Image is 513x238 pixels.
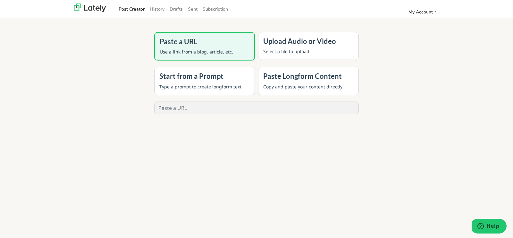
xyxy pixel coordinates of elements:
[74,4,106,12] img: lately_logo_nav.700ca2e7.jpg
[160,37,249,46] h4: Paste a URL
[116,4,147,14] a: Post Creator
[185,4,200,14] a: Sent
[159,72,250,80] h4: Start from a Prompt
[408,9,433,15] span: My Account
[188,6,198,12] span: Sent
[160,48,249,55] p: Use a link from a blog, article, etc.
[155,102,358,114] input: Paste a URL
[167,4,185,14] a: Drafts
[263,72,354,80] h4: Paste Longform Content
[263,83,354,90] p: Copy and paste your content directly
[263,37,354,45] h4: Upload Audio or Video
[406,7,439,17] a: My Account
[159,83,250,90] p: Type a prompt to create longform text
[147,4,167,14] a: History
[263,48,354,55] p: Select a file to upload
[472,219,507,235] iframe: Opens a widget where you can find more information
[200,4,231,14] a: Subscription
